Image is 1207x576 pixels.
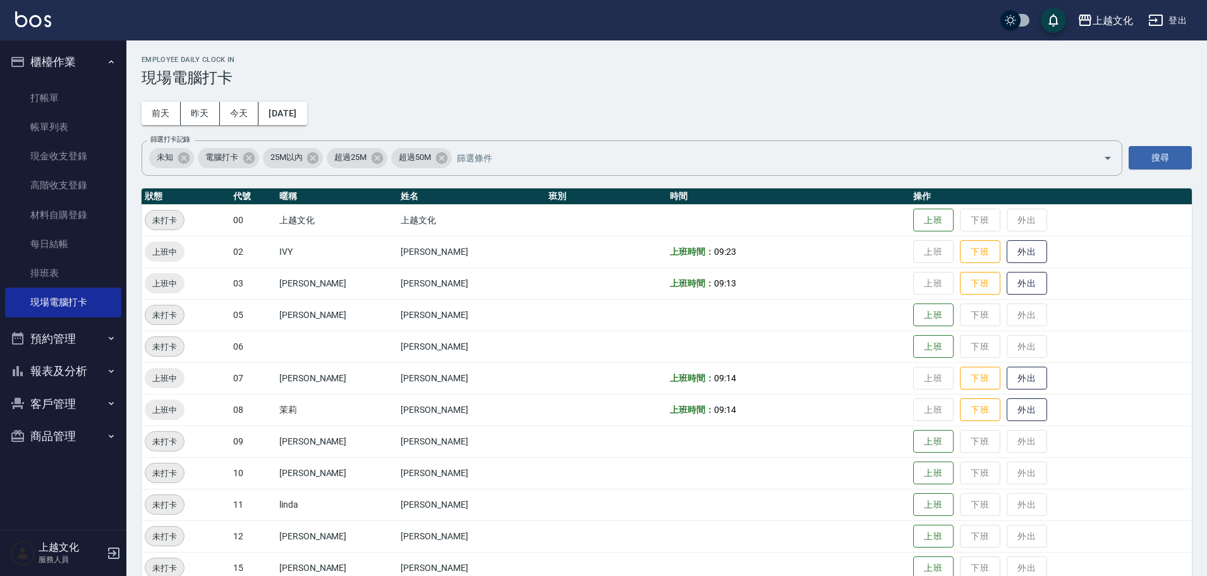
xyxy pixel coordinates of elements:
span: 25M以內 [263,151,310,164]
button: save [1041,8,1066,33]
td: 茉莉 [276,394,397,426]
td: [PERSON_NAME] [397,299,545,331]
th: 狀態 [142,188,230,205]
button: 外出 [1007,398,1047,422]
div: 超過25M [327,148,387,168]
td: [PERSON_NAME] [397,489,545,520]
th: 操作 [910,188,1192,205]
button: 上班 [913,462,954,485]
td: 02 [230,236,276,267]
button: 下班 [960,272,1000,295]
span: 超過25M [327,151,374,164]
img: Person [10,541,35,566]
span: 上班中 [145,372,185,385]
td: 06 [230,331,276,362]
div: 上越文化 [1093,13,1133,28]
td: 上越文化 [276,204,397,236]
td: [PERSON_NAME] [276,520,397,552]
span: 未打卡 [145,309,184,322]
button: 下班 [960,398,1000,422]
span: 未打卡 [145,214,184,227]
span: 上班中 [145,403,185,417]
h3: 現場電腦打卡 [142,69,1192,87]
span: 未知 [149,151,181,164]
button: 商品管理 [5,420,121,453]
button: 外出 [1007,240,1047,264]
button: 外出 [1007,367,1047,390]
button: 昨天 [181,102,220,125]
button: 下班 [960,240,1000,264]
button: 上班 [913,525,954,548]
div: 電腦打卡 [198,148,259,168]
span: 上班中 [145,245,185,259]
span: 未打卡 [145,435,184,448]
td: 10 [230,457,276,489]
button: 上班 [913,430,954,453]
p: 服務人員 [39,554,103,565]
button: [DATE] [258,102,306,125]
td: [PERSON_NAME] [397,331,545,362]
b: 上班時間： [670,278,714,288]
th: 姓名 [397,188,545,205]
td: [PERSON_NAME] [276,426,397,457]
button: 登出 [1143,9,1192,32]
button: 前天 [142,102,181,125]
div: 25M以內 [263,148,324,168]
td: [PERSON_NAME] [397,394,545,426]
span: 未打卡 [145,498,184,512]
td: [PERSON_NAME] [397,267,545,299]
td: [PERSON_NAME] [397,426,545,457]
td: [PERSON_NAME] [397,520,545,552]
button: 上班 [913,493,954,517]
td: IVY [276,236,397,267]
span: 未打卡 [145,530,184,543]
th: 暱稱 [276,188,397,205]
div: 超過50M [391,148,452,168]
a: 現場電腦打卡 [5,288,121,317]
td: 07 [230,362,276,394]
td: [PERSON_NAME] [397,457,545,489]
button: 上班 [913,335,954,358]
button: 上越文化 [1072,8,1138,34]
button: 下班 [960,367,1000,390]
button: 客戶管理 [5,388,121,420]
a: 材料自購登錄 [5,200,121,230]
span: 超過50M [391,151,439,164]
span: 電腦打卡 [198,151,246,164]
button: 今天 [220,102,259,125]
b: 上班時間： [670,405,714,415]
span: 09:14 [714,373,736,383]
label: 篩選打卡記錄 [150,135,190,144]
a: 打帳單 [5,83,121,113]
span: 09:14 [714,405,736,415]
b: 上班時間： [670,247,714,257]
span: 未打卡 [145,561,184,575]
span: 上班中 [145,277,185,290]
td: [PERSON_NAME] [276,299,397,331]
h5: 上越文化 [39,541,103,554]
td: 00 [230,204,276,236]
td: 09 [230,426,276,457]
td: 12 [230,520,276,552]
button: 報表及分析 [5,355,121,388]
button: 外出 [1007,272,1047,295]
td: linda [276,489,397,520]
img: Logo [15,11,51,27]
a: 帳單列表 [5,113,121,142]
input: 篩選條件 [454,147,1081,169]
a: 高階收支登錄 [5,171,121,200]
b: 上班時間： [670,373,714,383]
div: 未知 [149,148,194,168]
th: 代號 [230,188,276,205]
span: 未打卡 [145,467,184,480]
span: 09:13 [714,278,736,288]
td: [PERSON_NAME] [276,457,397,489]
th: 班別 [545,188,667,205]
td: [PERSON_NAME] [276,362,397,394]
button: 預約管理 [5,322,121,355]
h2: Employee Daily Clock In [142,56,1192,64]
span: 09:23 [714,247,736,257]
a: 排班表 [5,259,121,288]
td: [PERSON_NAME] [397,362,545,394]
button: Open [1098,148,1118,168]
